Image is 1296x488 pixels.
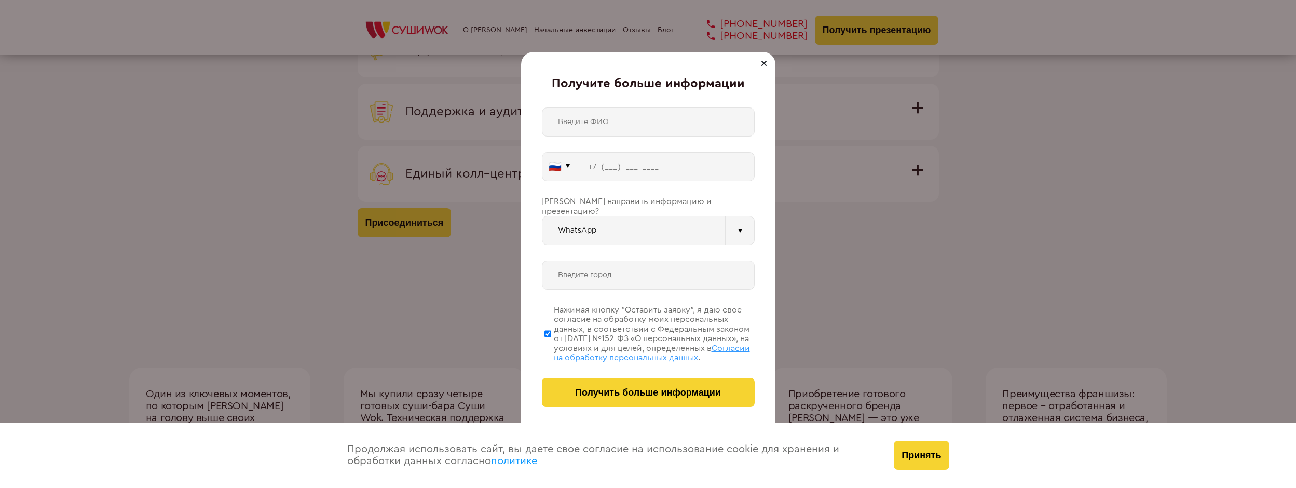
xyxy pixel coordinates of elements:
[894,441,949,470] button: Принять
[542,261,755,290] input: Введите город
[337,423,884,488] div: Продолжая использовать сайт, вы даете свое согласие на использование cookie для хранения и обрабо...
[491,456,537,466] a: политике
[542,77,755,91] div: Получите больше информации
[575,387,721,398] span: Получить больше информации
[572,152,755,181] input: +7 (___) ___-____
[542,378,755,407] button: Получить больше информации
[554,344,750,362] span: Согласии на обработку персональных данных
[542,107,755,137] input: Введите ФИО
[542,197,755,216] div: [PERSON_NAME] направить информацию и презентацию?
[542,152,572,181] button: 🇷🇺
[554,305,755,362] div: Нажимая кнопку “Оставить заявку”, я даю свое согласие на обработку моих персональных данных, в со...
